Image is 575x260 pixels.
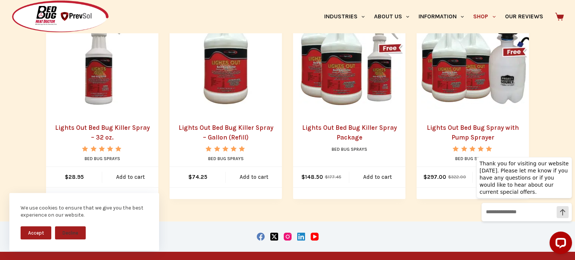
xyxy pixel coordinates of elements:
bdi: 28.95 [65,174,84,180]
a: Lights Out Bed Bug Killer Spray Package [293,1,405,114]
img: Lights Out Bed Bug Killer Spray - 32 oz. [46,1,158,114]
iframe: LiveChat chat widget [471,151,575,260]
a: LinkedIn [297,233,305,241]
a: Instagram [284,233,292,241]
bdi: 148.50 [301,174,323,180]
a: Add to cart: “Lights Out Bed Bug Killer Spray Package” [349,167,405,187]
a: Lights Out Bed Bug Spray with Pump Sprayer [417,1,529,114]
button: Accept [21,226,51,239]
span: Rated out of 5 [82,146,122,169]
span: $ [423,174,427,180]
a: Bed Bug Sprays [455,156,491,161]
bdi: 322.00 [448,174,466,180]
span: $ [65,174,69,180]
button: Decline [55,226,86,239]
span: $ [301,174,305,180]
div: We use cookies to ensure that we give you the best experience on our website. [21,204,148,219]
a: Add to cart: “Lights Out Bed Bug Killer Spray - Gallon (Refill)” [226,167,282,187]
img: Lights Out Bed Bug Killer Spray - Gallon (Refill) [170,1,282,114]
a: Facebook [257,233,265,241]
bdi: 74.25 [188,174,207,180]
a: Add to cart: “Lights Out Bed Bug Killer Spray - 32 oz.” [102,167,158,187]
img: Lights Out Bed Bug Spray Package with two gallons and one 32 oz [293,1,405,114]
span: $ [188,174,192,180]
picture: lights-out-gallon [170,1,282,114]
span: Rated out of 5 [206,146,246,169]
a: Lights Out Bed Bug Killer Spray – 32 oz. [55,124,150,141]
bdi: 177.45 [325,174,341,180]
span: $ [448,174,451,180]
a: Lights Out Bed Bug Killer Spray Package [302,124,397,141]
a: YouTube [311,233,319,241]
a: Lights Out Bed Bug Killer Spray – Gallon (Refill) [179,124,273,141]
a: Lights Out Bed Bug Spray with Pump Sprayer [427,124,519,141]
a: Bed Bug Sprays [332,147,367,152]
picture: LightsOutPackage [293,1,405,114]
a: Bed Bug Sprays [208,156,244,161]
bdi: 297.00 [423,174,446,180]
picture: lights-out-qt-sprayer [46,1,158,114]
span: Rated out of 5 [453,146,493,169]
span: $ [325,174,328,180]
div: Rated 5.00 out of 5 [453,146,493,152]
a: X (Twitter) [270,233,278,241]
a: Bed Bug Sprays [85,156,120,161]
div: Rated 5.00 out of 5 [82,146,122,152]
div: Rated 5.00 out of 5 [206,146,246,152]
